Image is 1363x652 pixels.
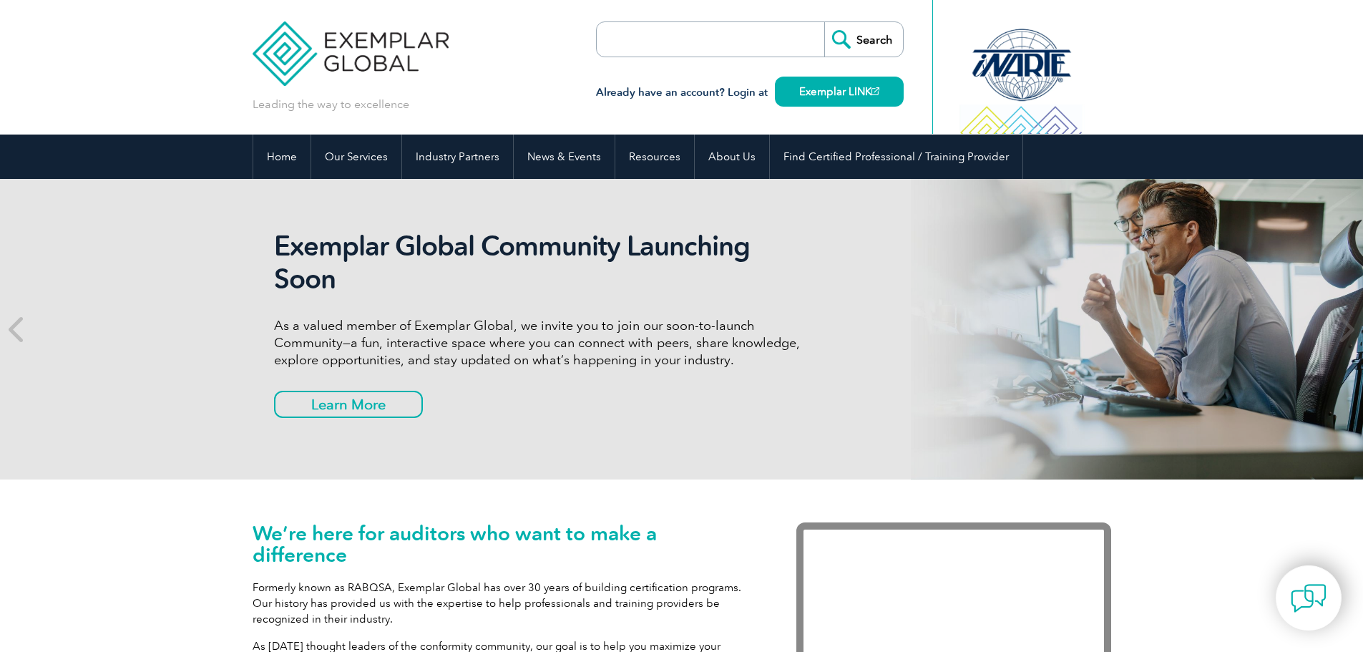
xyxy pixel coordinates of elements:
[596,84,904,102] h3: Already have an account? Login at
[253,97,409,112] p: Leading the way to excellence
[274,230,811,296] h2: Exemplar Global Community Launching Soon
[253,580,753,627] p: Formerly known as RABQSA, Exemplar Global has over 30 years of building certification programs. O...
[871,87,879,95] img: open_square.png
[274,317,811,369] p: As a valued member of Exemplar Global, we invite you to join our soon-to-launch Community—a fun, ...
[1291,580,1327,616] img: contact-chat.png
[514,135,615,179] a: News & Events
[695,135,769,179] a: About Us
[615,135,694,179] a: Resources
[253,135,311,179] a: Home
[253,522,753,565] h1: We’re here for auditors who want to make a difference
[402,135,513,179] a: Industry Partners
[311,135,401,179] a: Our Services
[770,135,1022,179] a: Find Certified Professional / Training Provider
[824,22,903,57] input: Search
[274,391,423,418] a: Learn More
[775,77,904,107] a: Exemplar LINK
